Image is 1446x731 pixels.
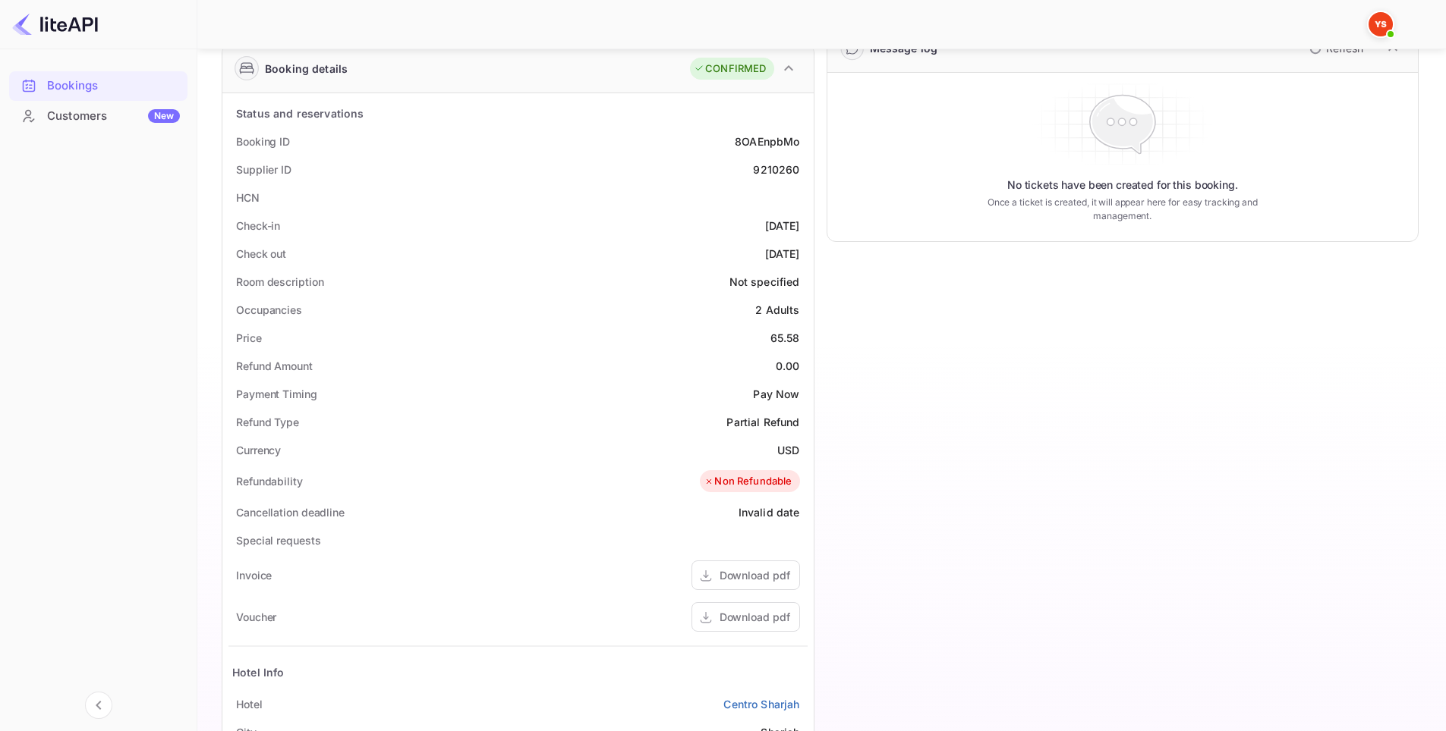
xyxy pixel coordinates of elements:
[236,696,263,712] div: Hotel
[236,330,262,346] div: Price
[753,162,799,177] div: 9210260
[85,692,112,719] button: Collapse navigation
[704,474,792,489] div: Non Refundable
[236,504,345,520] div: Cancellation deadline
[236,246,286,262] div: Check out
[963,196,1281,223] p: Once a ticket is created, it will appear here for easy tracking and management.
[755,302,799,318] div: 2 Adults
[765,246,800,262] div: [DATE]
[148,109,180,123] div: New
[236,567,272,583] div: Invoice
[236,218,280,234] div: Check-in
[1369,12,1393,36] img: Yandex Support
[236,358,313,374] div: Refund Amount
[753,386,799,402] div: Pay Now
[265,61,348,77] div: Booking details
[236,609,276,625] div: Voucher
[694,61,766,77] div: CONFIRMED
[236,274,323,290] div: Room description
[777,442,799,458] div: USD
[236,302,302,318] div: Occupancies
[236,473,303,489] div: Refundability
[232,664,285,680] div: Hotel Info
[236,386,317,402] div: Payment Timing
[9,71,187,99] a: Bookings
[729,274,800,290] div: Not specified
[236,532,320,548] div: Special requests
[9,71,187,101] div: Bookings
[236,105,364,121] div: Status and reservations
[726,414,799,430] div: Partial Refund
[735,133,799,149] div: 8OAEnpbMo
[9,102,187,131] div: CustomersNew
[770,330,800,346] div: 65.58
[776,358,800,374] div: 0.00
[236,133,290,149] div: Booking ID
[236,414,299,430] div: Refund Type
[12,12,98,36] img: LiteAPI logo
[236,442,281,458] div: Currency
[720,609,790,625] div: Download pdf
[236,190,260,205] div: HCN
[236,162,291,177] div: Supplier ID
[47,108,180,125] div: Customers
[739,504,800,520] div: Invalid date
[47,77,180,95] div: Bookings
[723,696,799,712] a: Centro Sharjah
[9,102,187,130] a: CustomersNew
[1007,177,1238,193] p: No tickets have been created for this booking.
[720,567,790,583] div: Download pdf
[765,218,800,234] div: [DATE]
